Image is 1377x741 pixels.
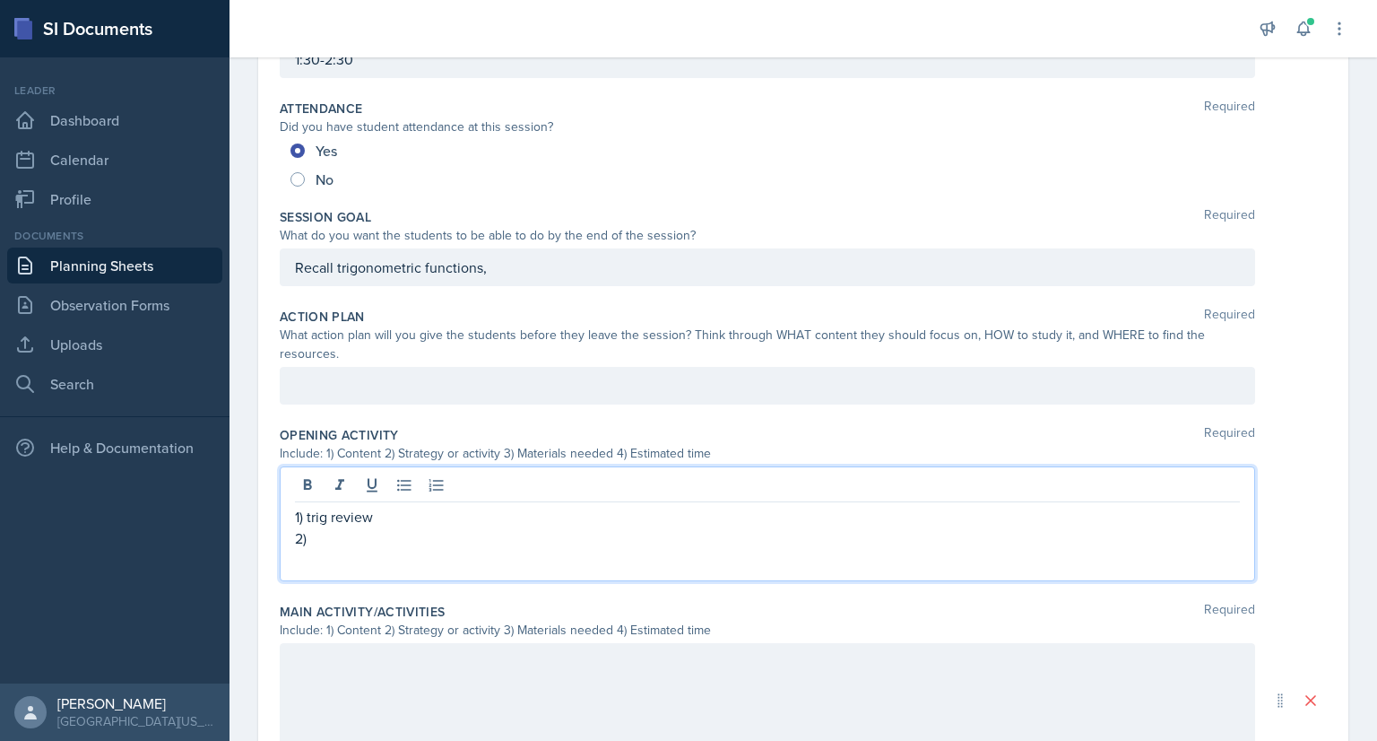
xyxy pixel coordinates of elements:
[280,621,1255,640] div: Include: 1) Content 2) Strategy or activity 3) Materials needed 4) Estimated time
[280,603,445,621] label: Main Activity/Activities
[295,506,1240,527] p: 1) trig review
[295,48,1240,70] p: 1:30-2:30
[7,430,222,466] div: Help & Documentation
[280,100,363,118] label: Attendance
[7,228,222,244] div: Documents
[57,712,215,730] div: [GEOGRAPHIC_DATA][US_STATE] in [GEOGRAPHIC_DATA]
[7,327,222,362] a: Uploads
[280,426,399,444] label: Opening Activity
[280,444,1255,463] div: Include: 1) Content 2) Strategy or activity 3) Materials needed 4) Estimated time
[57,694,215,712] div: [PERSON_NAME]
[7,142,222,178] a: Calendar
[316,170,333,188] span: No
[7,287,222,323] a: Observation Forms
[1204,100,1255,118] span: Required
[7,83,222,99] div: Leader
[1204,426,1255,444] span: Required
[316,142,337,160] span: Yes
[7,248,222,283] a: Planning Sheets
[7,181,222,217] a: Profile
[280,308,365,326] label: Action Plan
[7,102,222,138] a: Dashboard
[280,118,1255,136] div: Did you have student attendance at this session?
[1204,308,1255,326] span: Required
[295,257,1240,278] p: Recall trigonometric functions,
[280,226,1255,245] div: What do you want the students to be able to do by the end of the session?
[7,366,222,402] a: Search
[295,527,1240,549] p: 2)
[1204,603,1255,621] span: Required
[1204,208,1255,226] span: Required
[280,208,371,226] label: Session Goal
[280,326,1255,363] div: What action plan will you give the students before they leave the session? Think through WHAT con...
